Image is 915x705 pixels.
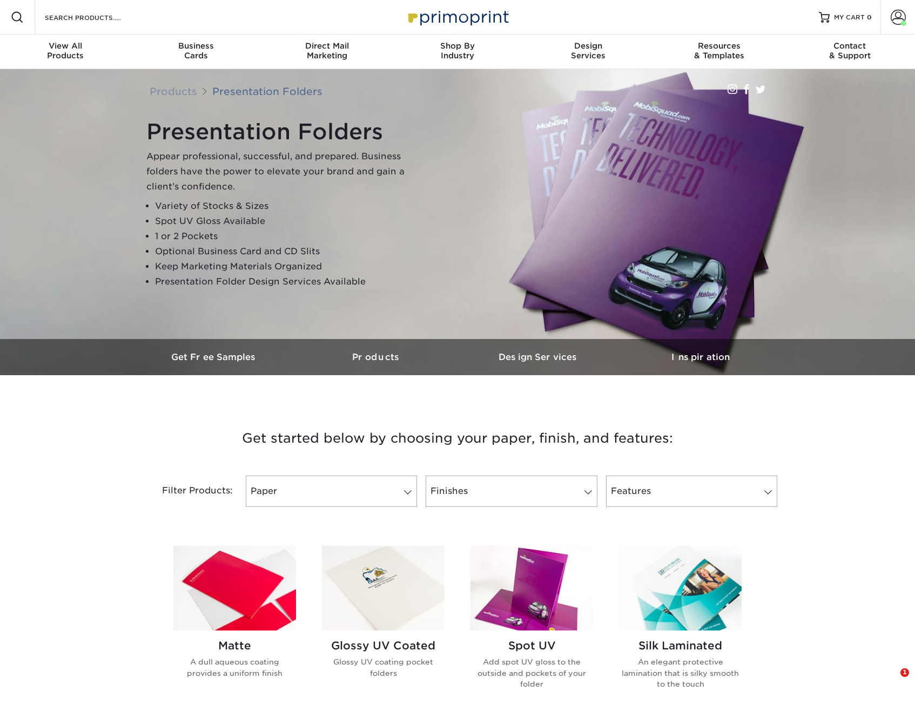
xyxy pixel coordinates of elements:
div: & Support [784,41,915,60]
a: DesignServices [523,35,654,69]
a: Inspiration [620,339,782,375]
li: Variety of Stocks & Sizes [155,199,416,214]
a: Resources& Templates [654,35,784,69]
li: Presentation Folder Design Services Available [155,274,416,289]
li: Spot UV Gloss Available [155,214,416,229]
h2: Matte [173,639,296,652]
p: Glossy UV coating pocket folders [322,656,445,679]
h3: Design Services [457,352,620,362]
a: Get Free Samples [133,339,295,375]
h3: Products [295,352,457,362]
p: Add spot UV gloss to the outside and pockets of your folder [470,656,593,689]
span: 0 [867,13,872,21]
iframe: Intercom live chat [878,668,904,694]
span: MY CART [834,13,865,22]
h2: Glossy UV Coated [322,639,445,652]
span: Direct Mail [261,41,392,51]
li: Keep Marketing Materials Organized [155,259,416,274]
a: Direct MailMarketing [261,35,392,69]
h2: Silk Laminated [619,639,742,652]
img: Silk Laminated Presentation Folders [619,546,742,631]
span: Business [131,41,261,51]
h2: Spot UV [470,639,593,652]
span: 1 [900,668,909,677]
a: BusinessCards [131,35,261,69]
div: Services [523,41,654,60]
div: Filter Products: [133,476,241,507]
h1: Presentation Folders [146,119,416,145]
a: Features [606,476,777,507]
a: Presentation Folders [212,85,322,97]
a: Shop ByIndustry [392,35,523,69]
h3: Get Free Samples [133,352,295,362]
span: Design [523,41,654,51]
a: Paper [246,476,417,507]
span: Contact [784,41,915,51]
li: 1 or 2 Pockets [155,229,416,244]
span: Resources [654,41,784,51]
img: Matte Presentation Folders [173,546,296,631]
p: A dull aqueous coating provides a uniform finish [173,656,296,679]
div: Marketing [261,41,392,60]
a: Contact& Support [784,35,915,69]
img: Glossy UV Coated Presentation Folders [322,546,445,631]
input: SEARCH PRODUCTS..... [44,11,149,24]
div: Cards [131,41,261,60]
a: Finishes [426,476,597,507]
a: Design Services [457,339,620,375]
a: Products [295,339,457,375]
h3: Get started below by choosing your paper, finish, and features: [142,414,773,463]
p: Appear professional, successful, and prepared. Business folders have the power to elevate your br... [146,149,416,194]
div: & Templates [654,41,784,60]
h3: Inspiration [620,352,782,362]
span: Shop By [392,41,523,51]
li: Optional Business Card and CD Slits [155,244,416,259]
p: An elegant protective lamination that is silky smooth to the touch [619,656,742,689]
img: Primoprint [403,5,512,29]
div: Industry [392,41,523,60]
img: Spot UV Presentation Folders [470,546,593,631]
a: Products [150,85,197,97]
